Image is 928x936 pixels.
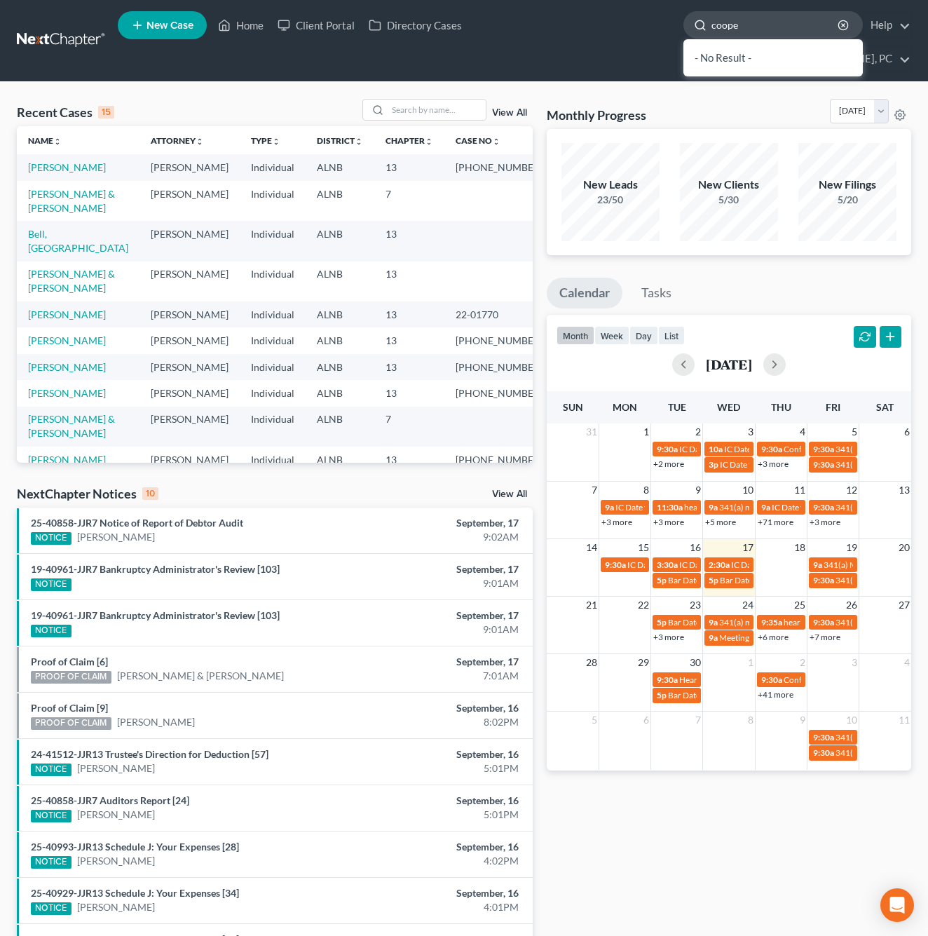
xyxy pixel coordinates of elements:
td: ALNB [306,262,374,301]
h2: [DATE] [706,357,752,372]
td: 13 [374,221,444,261]
td: Individual [240,354,306,380]
a: Nameunfold_more [28,135,62,146]
span: IC Date for [PERSON_NAME], [GEOGRAPHIC_DATA] [627,559,823,570]
span: 3 [850,654,859,671]
a: Proof of Claim [9] [31,702,108,714]
td: [PHONE_NUMBER] [444,447,554,473]
a: [PERSON_NAME] [28,308,106,320]
a: Bell, [GEOGRAPHIC_DATA] [28,228,128,254]
span: 9 [694,482,702,498]
button: month [557,326,594,345]
a: [PERSON_NAME] [28,161,106,173]
td: 13 [374,447,444,473]
span: Sat [876,401,894,413]
td: Individual [240,447,306,473]
td: 13 [374,262,444,301]
span: Fri [826,401,840,413]
div: NOTICE [31,625,71,637]
td: ALNB [306,380,374,406]
td: [PERSON_NAME] [139,154,240,180]
span: 10a [709,444,723,454]
span: hearing for [PERSON_NAME] [784,617,892,628]
div: Recent Cases [17,104,114,121]
div: 7:01AM [365,669,519,683]
div: 5:01PM [365,808,519,822]
button: list [658,326,685,345]
span: 11:30a [657,502,683,513]
a: +3 more [758,459,789,469]
div: Open Intercom Messenger [880,888,914,922]
a: Home [211,13,271,38]
td: [PERSON_NAME] [139,447,240,473]
span: 23 [688,597,702,613]
span: 10 [741,482,755,498]
span: hearing for [PERSON_NAME] [684,502,792,513]
a: [PERSON_NAME] [28,454,106,466]
td: [PERSON_NAME] [139,380,240,406]
span: 27 [897,597,911,613]
span: 9a [709,617,718,628]
div: 5/30 [680,193,778,207]
span: IC Date for [PERSON_NAME] [772,502,879,513]
td: [PERSON_NAME] [139,354,240,380]
td: ALNB [306,301,374,327]
span: 9:30a [813,747,834,758]
span: 5p [657,617,667,628]
span: Tue [668,401,686,413]
span: Sun [563,401,583,413]
span: 25 [793,597,807,613]
div: 4:01PM [365,900,519,914]
span: 9:30a [813,617,834,628]
span: 3:30a [657,559,678,570]
td: [PHONE_NUMBER] [444,327,554,353]
a: +7 more [810,632,840,642]
a: Directory Cases [362,13,469,38]
a: Attorneyunfold_more [151,135,204,146]
span: 341(a) meeting for [PERSON_NAME] [719,617,854,628]
div: September, 16 [365,747,519,761]
a: [PERSON_NAME] [77,900,155,914]
span: 5 [850,423,859,440]
a: [PERSON_NAME] & [PERSON_NAME] [117,669,284,683]
td: [PERSON_NAME] [139,181,240,221]
span: IC Date for [PERSON_NAME] [720,459,827,470]
span: 4 [798,423,807,440]
span: 9:30a [813,575,834,585]
a: Client Portal [271,13,362,38]
a: Help [864,13,910,38]
span: Bar Date for Deal, [PERSON_NAME] [720,575,852,585]
div: September, 16 [365,886,519,900]
button: day [629,326,658,345]
a: +2 more [653,459,684,469]
td: [PERSON_NAME] [139,327,240,353]
td: Individual [240,380,306,406]
div: 5/20 [798,193,896,207]
a: [PERSON_NAME] [77,808,155,822]
span: 3 [746,423,755,440]
a: [PERSON_NAME] [28,387,106,399]
td: 13 [374,354,444,380]
span: 1 [746,654,755,671]
span: 11 [897,712,911,728]
td: 22-01770 [444,301,554,327]
a: View All [492,108,527,118]
span: 9a [709,632,718,643]
div: 5:01PM [365,761,519,775]
td: [PHONE_NUMBER] [444,380,554,406]
div: PROOF OF CLAIM [31,717,111,730]
td: Individual [240,262,306,301]
a: Districtunfold_more [317,135,363,146]
a: +71 more [758,517,793,527]
span: 9:30a [657,444,678,454]
span: 11 [793,482,807,498]
span: 341(a) meeting for [PERSON_NAME] [719,502,854,513]
span: 1 [642,423,650,440]
a: 25-40858-JJR7 Auditors Report [24] [31,794,189,806]
td: ALNB [306,327,374,353]
span: 12 [845,482,859,498]
div: NOTICE [31,810,71,822]
a: 19-40961-JJR7 Bankruptcy Administrator's Review [103] [31,563,280,575]
span: 5p [709,575,718,585]
td: 7 [374,407,444,447]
